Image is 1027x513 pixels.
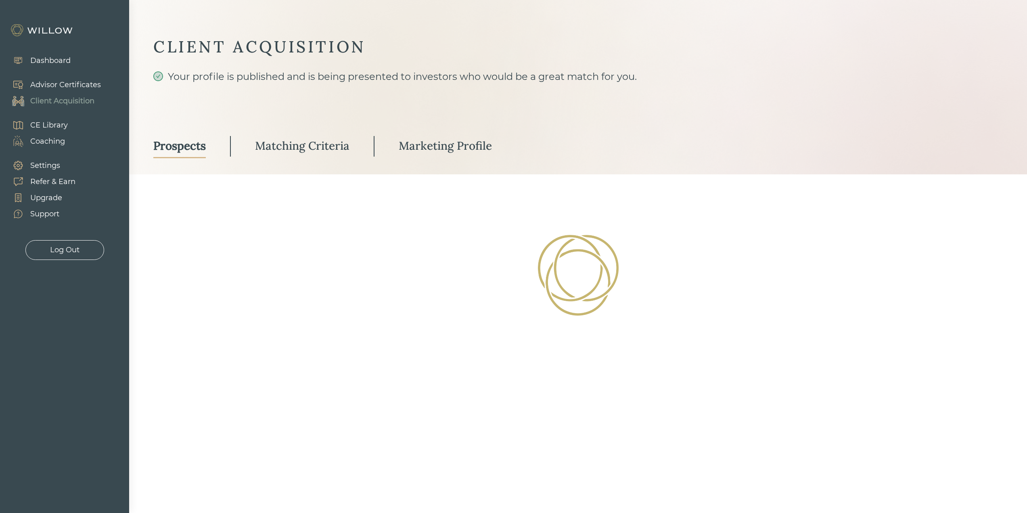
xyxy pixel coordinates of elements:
[30,193,62,203] div: Upgrade
[30,209,59,220] div: Support
[4,190,75,206] a: Upgrade
[30,96,94,107] div: Client Acquisition
[153,71,163,81] span: check-circle
[30,160,60,171] div: Settings
[4,77,101,93] a: Advisor Certificates
[4,174,75,190] a: Refer & Earn
[4,93,101,109] a: Client Acquisition
[153,138,206,153] div: Prospects
[153,69,1003,113] div: Your profile is published and is being presented to investors who would be a great match for you.
[399,134,492,158] a: Marketing Profile
[255,134,349,158] a: Matching Criteria
[4,52,71,69] a: Dashboard
[30,55,71,66] div: Dashboard
[399,138,492,153] div: Marketing Profile
[538,235,619,316] img: Loading!
[153,134,206,158] a: Prospects
[30,176,75,187] div: Refer & Earn
[153,36,1003,57] div: CLIENT ACQUISITION
[4,157,75,174] a: Settings
[10,24,75,37] img: Willow
[4,133,68,149] a: Coaching
[50,245,79,255] div: Log Out
[4,117,68,133] a: CE Library
[30,136,65,147] div: Coaching
[30,120,68,131] div: CE Library
[30,80,101,90] div: Advisor Certificates
[255,138,349,153] div: Matching Criteria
